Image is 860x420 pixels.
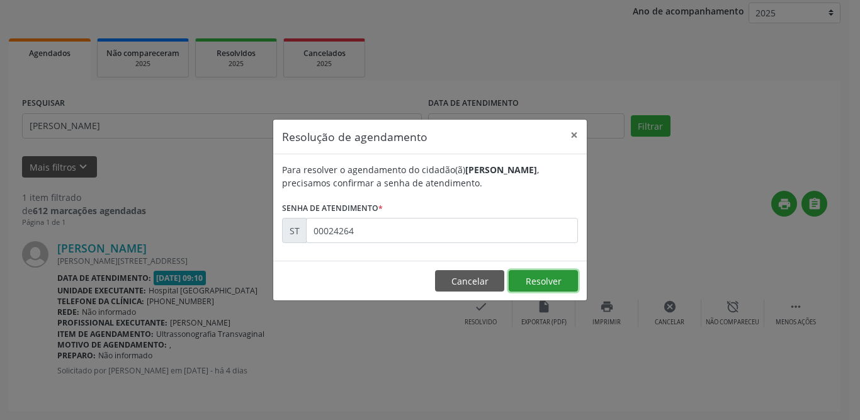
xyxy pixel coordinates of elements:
[562,120,587,150] button: Close
[509,270,578,292] button: Resolver
[282,218,307,243] div: ST
[282,128,427,145] h5: Resolução de agendamento
[465,164,537,176] b: [PERSON_NAME]
[282,163,578,190] div: Para resolver o agendamento do cidadão(ã) , precisamos confirmar a senha de atendimento.
[282,198,383,218] label: Senha de atendimento
[435,270,504,292] button: Cancelar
